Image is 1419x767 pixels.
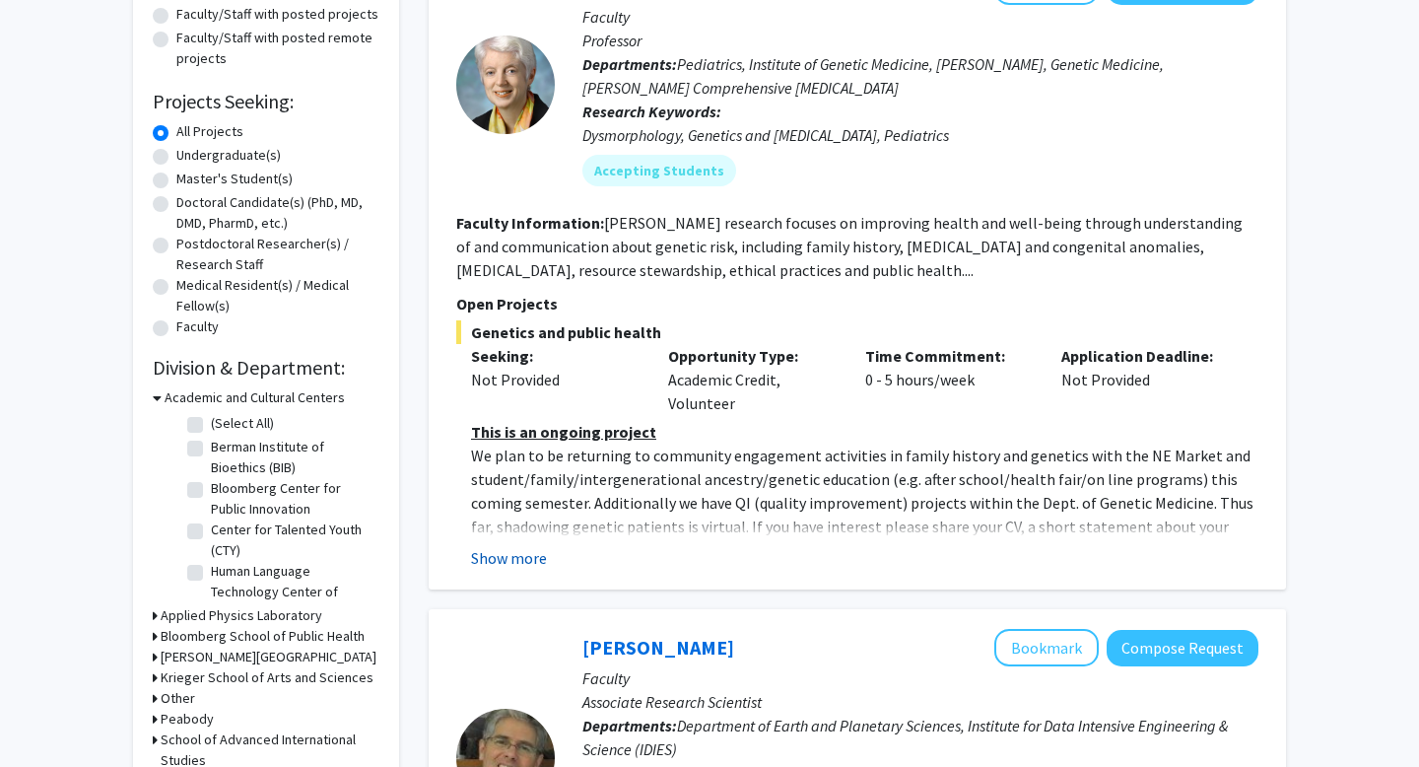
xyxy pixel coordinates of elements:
label: Postdoctoral Researcher(s) / Research Staff [176,234,379,275]
div: Not Provided [471,368,639,391]
button: Show more [471,546,547,570]
fg-read-more: [PERSON_NAME] research focuses on improving health and well-being through understanding of and co... [456,213,1243,280]
label: All Projects [176,121,243,142]
iframe: Chat [1335,678,1404,752]
p: Time Commitment: [865,344,1033,368]
label: Doctoral Candidate(s) (PhD, MD, DMD, PharmD, etc.) [176,192,379,234]
p: Application Deadline: [1061,344,1229,368]
p: Faculty [582,666,1258,690]
h3: Academic and Cultural Centers [165,387,345,408]
a: [PERSON_NAME] [582,635,734,660]
p: Associate Research Scientist [582,690,1258,714]
div: Dysmorphology, Genetics and [MEDICAL_DATA], Pediatrics [582,123,1258,147]
mat-chip: Accepting Students [582,155,736,186]
h3: Krieger School of Arts and Sciences [161,667,373,688]
span: Department of Earth and Planetary Sciences, Institute for Data Intensive Engineering & Science (I... [582,716,1228,759]
b: Faculty Information: [456,213,604,233]
p: Professor [582,29,1258,52]
p: Open Projects [456,292,1258,315]
p: Faculty [582,5,1258,29]
button: Add David Elbert to Bookmarks [994,629,1099,666]
label: Faculty/Staff with posted projects [176,4,378,25]
b: Departments: [582,54,677,74]
p: We plan to be returning to community engagement activities in family history and genetics with th... [471,444,1258,586]
div: Academic Credit, Volunteer [653,344,850,415]
div: 0 - 5 hours/week [850,344,1047,415]
label: Undergraduate(s) [176,145,281,166]
label: Human Language Technology Center of Excellence (HLTCOE) [211,561,374,623]
h2: Division & Department: [153,356,379,380]
label: Faculty [176,316,219,337]
span: Genetics and public health [456,320,1258,344]
div: Not Provided [1047,344,1244,415]
label: (Select All) [211,413,274,434]
h3: Peabody [161,709,214,730]
h3: [PERSON_NAME][GEOGRAPHIC_DATA] [161,647,376,667]
label: Medical Resident(s) / Medical Fellow(s) [176,275,379,316]
span: Pediatrics, Institute of Genetic Medicine, [PERSON_NAME], Genetic Medicine, [PERSON_NAME] Compreh... [582,54,1164,98]
p: Opportunity Type: [668,344,836,368]
p: Seeking: [471,344,639,368]
label: Berman Institute of Bioethics (BIB) [211,437,374,478]
label: Faculty/Staff with posted remote projects [176,28,379,69]
label: Master's Student(s) [176,169,293,189]
b: Departments: [582,716,677,735]
b: Research Keywords: [582,102,721,121]
label: Bloomberg Center for Public Innovation [211,478,374,520]
h3: Bloomberg School of Public Health [161,626,365,647]
u: This is an ongoing project [471,422,656,442]
h3: Other [161,688,195,709]
h3: Applied Physics Laboratory [161,605,322,626]
button: Compose Request to David Elbert [1107,630,1258,666]
label: Center for Talented Youth (CTY) [211,520,374,561]
h2: Projects Seeking: [153,90,379,113]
